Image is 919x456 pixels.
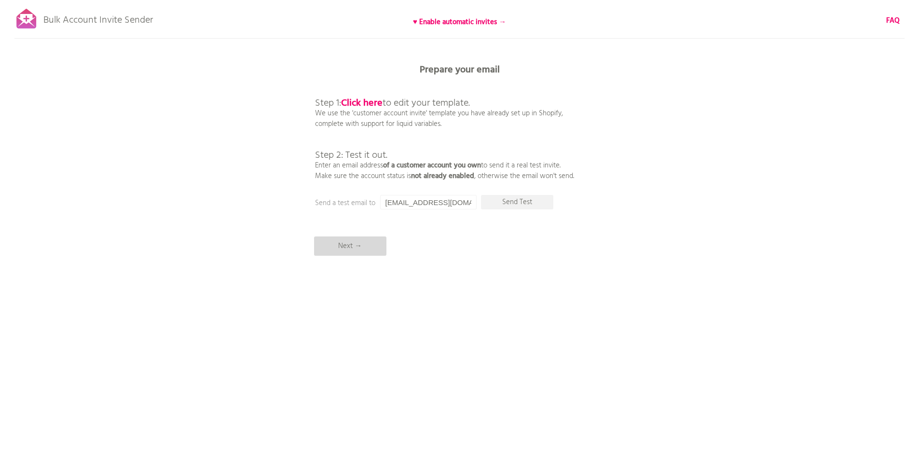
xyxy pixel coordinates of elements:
a: FAQ [886,15,900,26]
b: FAQ [886,15,900,27]
span: Step 2: Test it out. [315,148,387,163]
b: Prepare your email [420,62,500,78]
p: Send Test [481,195,553,209]
p: We use the 'customer account invite' template you have already set up in Shopify, complete with s... [315,77,574,181]
b: not already enabled [411,170,474,182]
p: Next → [314,236,386,256]
span: Step 1: to edit your template. [315,96,470,111]
a: Click here [341,96,383,111]
p: Send a test email to [315,198,508,208]
b: of a customer account you own [383,160,481,171]
p: Bulk Account Invite Sender [43,6,153,30]
b: ♥ Enable automatic invites → [413,16,506,28]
